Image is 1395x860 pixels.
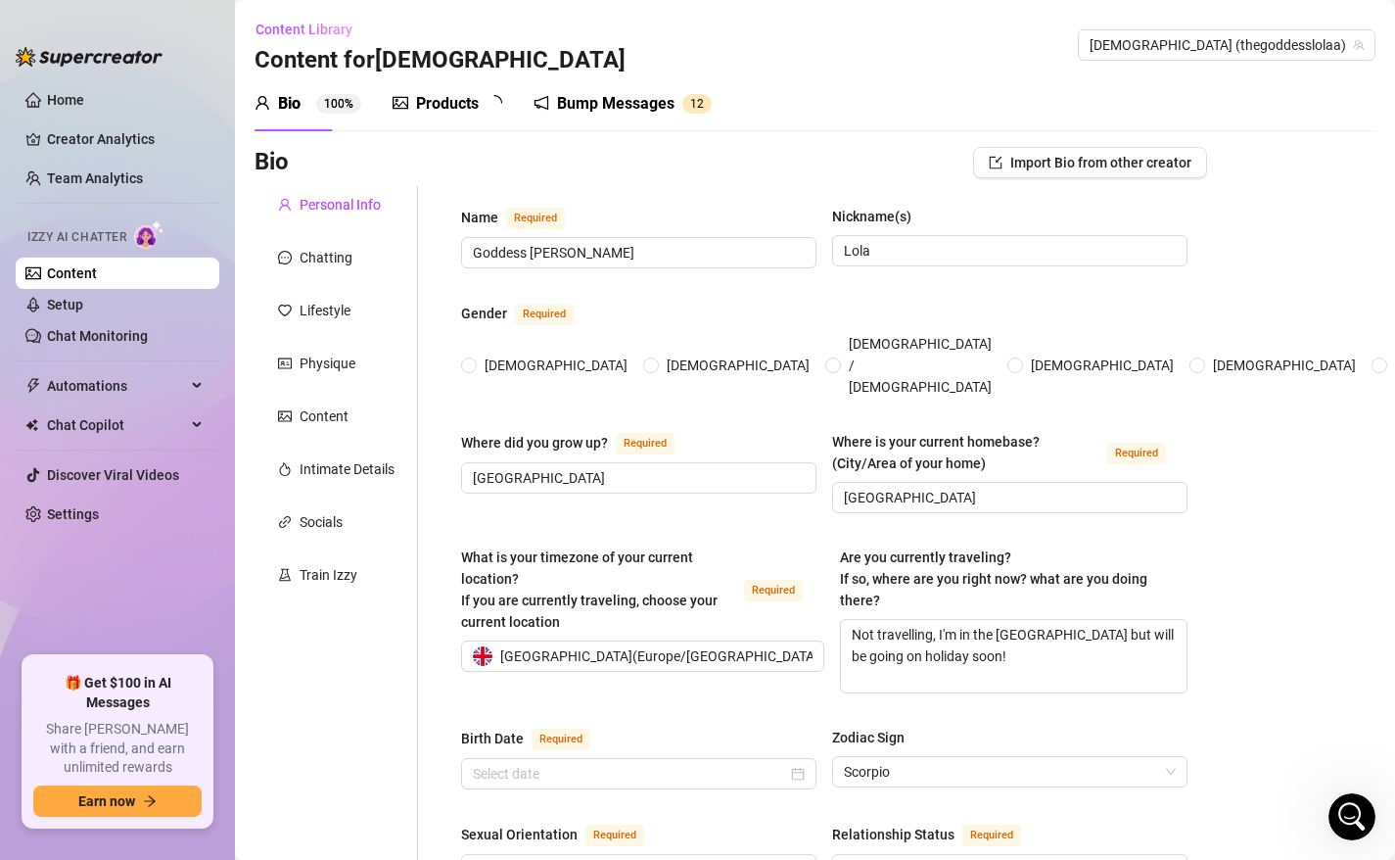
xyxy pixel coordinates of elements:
span: thunderbolt [25,378,41,394]
img: AI Chatter [134,220,164,249]
div: Content [300,406,349,427]
img: Profile image for Ella [56,11,87,42]
div: she hasn't sent a single bump for 10 hours either, so it seems strange! [86,485,360,523]
iframe: Intercom live chat [1328,793,1375,840]
img: gb [473,646,492,666]
span: Required [744,580,803,601]
h3: Content for [DEMOGRAPHIC_DATA] [255,45,626,76]
span: Scorpio [844,757,1176,787]
button: Gif picker [62,642,77,657]
div: Intimate Details [300,458,395,480]
div: I just double checked your account, and [PERSON_NAME] is running as expected. [31,152,305,210]
div: Ella says… [16,140,376,325]
span: arrow-right [143,794,157,808]
span: [DEMOGRAPHIC_DATA] [1023,355,1182,376]
h3: Bio [255,147,289,178]
div: [DATE] [16,325,376,352]
span: Share [PERSON_NAME] with a friend, and earn unlimited rewards [33,720,202,778]
div: Gender [461,303,507,324]
span: user [255,95,270,111]
label: Relationship Status [832,823,1043,846]
sup: 100% [316,94,361,114]
div: Personal Info [300,194,381,215]
div: Name [461,207,498,228]
button: go back [13,8,50,45]
span: What is your timezone of your current location? If you are currently traveling, choose your curre... [461,549,718,630]
div: Physique [300,353,355,374]
label: Gender [461,302,595,325]
div: Nickname(s) [832,206,911,227]
button: Earn nowarrow-right [33,786,202,817]
span: [DEMOGRAPHIC_DATA] [659,355,817,376]
span: link [278,515,292,529]
div: [PERSON_NAME] • 13h ago [31,294,193,306]
img: logo-BBDzfeDw.svg [16,47,163,67]
span: idcard [278,357,292,370]
button: Send a message… [336,634,367,665]
label: Zodiac Sign [832,727,918,748]
span: picture [278,409,292,423]
span: Content Library [256,22,352,37]
div: Close [344,8,379,43]
span: Automations [47,370,186,402]
a: Team Analytics [47,170,143,186]
div: Bio [278,92,301,116]
sup: 12 [682,94,712,114]
span: fire [278,462,292,476]
span: Required [585,825,644,846]
div: Sexual Orientation [461,824,578,845]
span: experiment [278,568,292,582]
input: Nickname(s) [844,240,1172,262]
label: Where is your current homebase? (City/Area of your home) [832,431,1187,474]
button: Upload attachment [93,642,109,657]
span: [DEMOGRAPHIC_DATA] [1205,355,1364,376]
div: Relationship Status [832,824,954,845]
a: Settings [47,506,99,522]
span: [GEOGRAPHIC_DATA] ( Europe/[GEOGRAPHIC_DATA] ) [500,642,823,671]
div: abbi says… [16,352,376,473]
span: Are you currently traveling? If so, where are you right now? what are you doing there? [840,549,1147,608]
input: Where is your current homebase? (City/Area of your home) [844,487,1172,508]
a: Setup [47,297,83,312]
span: 2 [697,97,704,111]
a: Creator Analytics [47,123,204,155]
textarea: Not travelling, I'm in the [GEOGRAPHIC_DATA] but will be going on holiday soon! [841,620,1186,693]
a: Discover Viral Videos [47,467,179,483]
span: user [278,198,292,212]
div: Hi abbi, let me check on this with my team for you, hang tight. [31,87,305,125]
div: Birth Date [461,728,524,749]
span: Required [532,729,590,750]
input: Birth Date [473,763,787,785]
div: Lifestyle [300,300,350,321]
label: Name [461,206,586,229]
h1: [PERSON_NAME] [95,10,222,24]
a: Chat Monitoring [47,328,148,344]
span: 1 [690,97,697,111]
div: Hi [PERSON_NAME], i just checked and it's odd because she defininitely wasn't running through the... [70,352,376,471]
div: Hi abbi, let me check on this with my team for you, hang tight. [16,75,321,137]
span: Required [616,433,674,454]
span: message [278,251,292,264]
div: Where is your current homebase? (City/Area of your home) [832,431,1099,474]
div: Where did you grow up? [461,432,608,454]
span: Required [506,208,565,229]
label: Birth Date [461,727,612,750]
div: it's a little unfortunate.. but there definitely is something wrong as there's been no activity o... [70,537,376,676]
div: Hi [PERSON_NAME], i just checked and it's odd because she defininitely wasn't running through the... [86,363,360,459]
div: it's a little unfortunate.. but there definitely is something wrong as there's been no activity o... [86,549,360,664]
span: loading [484,92,505,114]
span: Required [1107,443,1166,464]
label: Sexual Orientation [461,823,666,846]
span: Earn now [78,793,135,809]
button: Home [306,8,344,45]
div: Products [416,92,479,116]
span: team [1353,39,1365,51]
div: Socials [300,511,343,533]
span: Import Bio from other creator [1010,155,1191,170]
span: Required [515,304,574,325]
div: abbi says… [16,537,376,699]
button: Emoji picker [30,642,46,657]
span: [DEMOGRAPHIC_DATA] / [DEMOGRAPHIC_DATA] [841,333,1000,398]
textarea: Message… [17,600,375,634]
p: Active 30m ago [95,24,195,44]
